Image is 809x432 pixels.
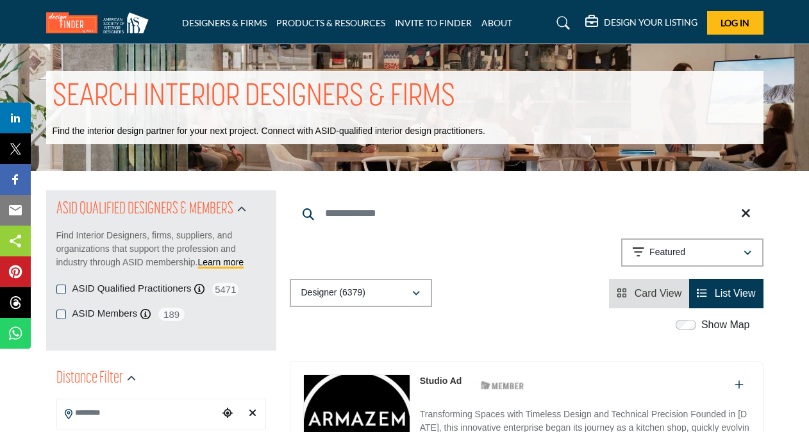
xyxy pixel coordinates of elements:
[211,281,240,297] span: 5471
[56,367,123,390] h2: Distance Filter
[243,400,262,428] div: Clear search location
[72,281,192,296] label: ASID Qualified Practitioners
[635,288,682,299] span: Card View
[697,288,755,299] a: View List
[649,246,685,259] p: Featured
[609,279,689,308] li: Card View
[474,378,531,394] img: ASID Members Badge Icon
[701,317,750,333] label: Show Map
[56,198,233,221] h2: ASID QUALIFIED DESIGNERS & MEMBERS
[72,306,138,321] label: ASID Members
[290,279,432,307] button: Designer (6379)
[617,288,681,299] a: View Card
[56,229,266,269] p: Find Interior Designers, firms, suppliers, and organizations that support the profession and indu...
[218,400,237,428] div: Choose your current location
[395,17,472,28] a: INVITE TO FINDER
[57,401,219,426] input: Search Location
[198,257,244,267] a: Learn more
[301,287,365,299] p: Designer (6379)
[420,376,462,386] a: Studio Ad
[544,13,578,33] a: Search
[56,285,66,294] input: ASID Qualified Practitioners checkbox
[689,279,763,308] li: List View
[46,12,155,33] img: Site Logo
[420,374,462,388] p: Studio Ad
[53,125,485,138] p: Find the interior design partner for your next project. Connect with ASID-qualified interior desi...
[715,288,756,299] span: List View
[290,198,763,229] input: Search Keyword
[721,17,749,28] span: Log In
[735,379,744,390] a: Add To List
[707,11,763,35] button: Log In
[604,17,697,28] h5: DESIGN YOUR LISTING
[53,78,455,117] h1: SEARCH INTERIOR DESIGNERS & FIRMS
[481,17,512,28] a: ABOUT
[157,306,186,322] span: 189
[182,17,267,28] a: DESIGNERS & FIRMS
[621,238,763,267] button: Featured
[56,310,66,319] input: ASID Members checkbox
[276,17,385,28] a: PRODUCTS & RESOURCES
[585,15,697,31] div: DESIGN YOUR LISTING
